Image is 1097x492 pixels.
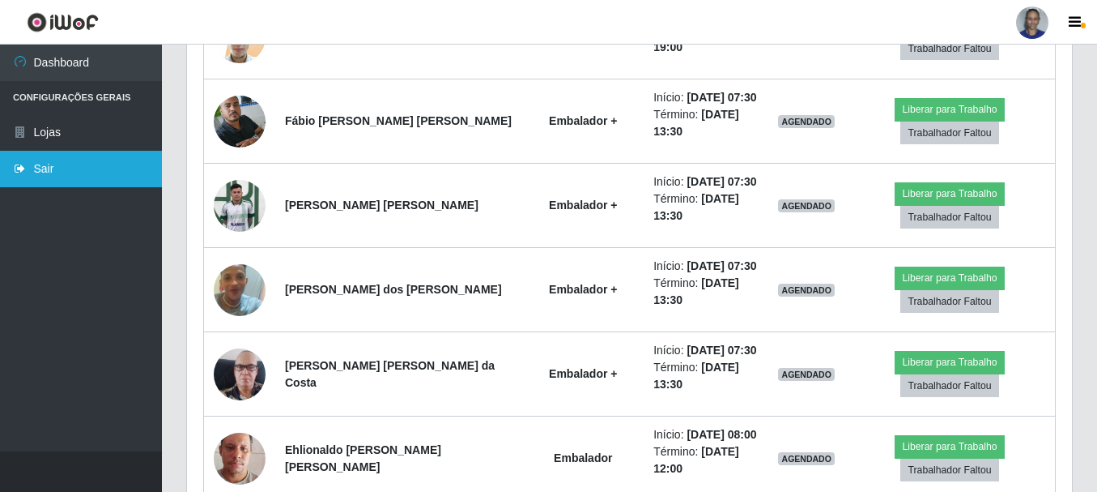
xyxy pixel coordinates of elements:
button: Trabalhador Faltou [900,459,998,481]
button: Trabalhador Faltou [900,374,998,397]
span: AGENDADO [778,368,835,381]
img: 1698057093105.jpeg [214,171,266,240]
strong: Embalador [554,451,612,464]
button: Liberar para Trabalho [895,351,1004,374]
strong: Embalador + [549,114,617,127]
li: Início: [653,89,759,106]
strong: [PERSON_NAME] dos [PERSON_NAME] [285,283,502,296]
time: [DATE] 07:30 [687,344,756,357]
li: Término: [653,190,759,225]
img: 1734287030319.jpeg [214,244,266,336]
button: Trabalhador Faltou [900,122,998,144]
time: [DATE] 08:00 [687,428,756,441]
button: Liberar para Trabalho [895,98,1004,121]
span: AGENDADO [778,452,835,465]
li: Início: [653,173,759,190]
time: [DATE] 07:30 [687,91,756,104]
strong: [PERSON_NAME] [PERSON_NAME] da Costa [285,359,495,389]
button: Liberar para Trabalho [895,267,1004,289]
li: Término: [653,275,759,309]
img: 1703551604655.jpeg [214,87,266,156]
strong: Embalador + [549,283,617,296]
button: Trabalhador Faltou [900,37,998,60]
button: Liberar para Trabalho [895,435,1004,458]
strong: Fábio [PERSON_NAME] [PERSON_NAME] [285,114,512,127]
button: Trabalhador Faltou [900,290,998,313]
span: AGENDADO [778,115,835,128]
button: Trabalhador Faltou [900,206,998,229]
li: Início: [653,426,759,443]
button: Liberar para Trabalho [895,182,1004,205]
img: 1745880395418.jpeg [214,328,266,421]
strong: [PERSON_NAME] [PERSON_NAME] [285,199,478,212]
time: [DATE] 07:30 [687,175,756,188]
strong: Embalador + [549,199,617,212]
img: CoreUI Logo [27,12,99,32]
span: AGENDADO [778,199,835,212]
strong: Embalador + [549,367,617,380]
span: AGENDADO [778,284,835,297]
li: Término: [653,359,759,393]
li: Início: [653,342,759,359]
li: Início: [653,258,759,275]
li: Término: [653,443,759,477]
strong: Ehlionaldo [PERSON_NAME] [PERSON_NAME] [285,443,441,473]
li: Término: [653,106,759,140]
time: [DATE] 07:30 [687,259,756,272]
